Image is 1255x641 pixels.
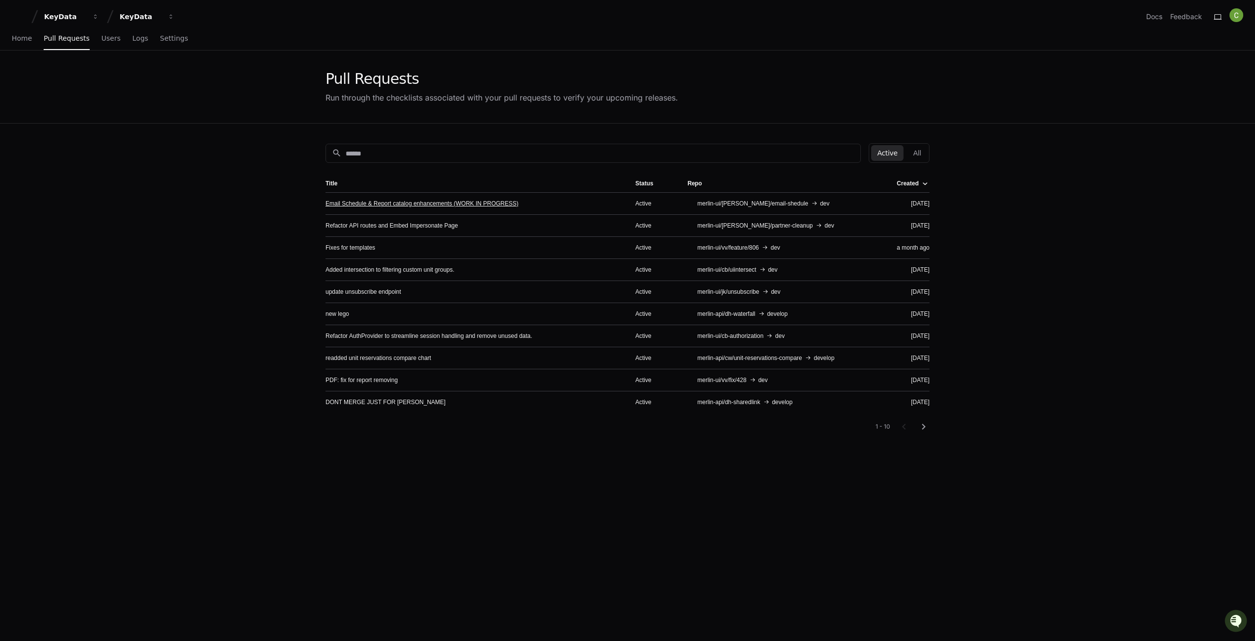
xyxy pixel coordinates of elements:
span: merlin-ui/[PERSON_NAME]/email-shedule [698,200,808,207]
div: Title [326,179,620,187]
span: develop [772,398,793,406]
div: a month ago [887,244,929,252]
span: Home [12,35,32,41]
img: 1756235613930-3d25f9e4-fa56-45dd-b3ad-e072dfbd1548 [10,73,27,91]
span: dev [768,266,778,274]
div: Active [635,200,672,207]
img: PlayerZero [10,10,29,29]
div: Active [635,332,672,340]
div: [DATE] [887,200,929,207]
div: Created [897,179,928,187]
div: Active [635,310,672,318]
button: All [907,145,927,161]
span: dev [820,200,829,207]
span: dev [825,222,834,230]
span: merlin-ui/cb-authorization [698,332,764,340]
div: [DATE] [887,332,929,340]
div: KeyData [44,12,86,22]
div: [DATE] [887,354,929,362]
a: Pull Requests [44,27,89,50]
div: Status [635,179,672,187]
span: merlin-ui/cb/uiintersect [698,266,756,274]
span: merlin-ui/vv/fix/428 [698,376,747,384]
a: Added intersection to filtering custom unit groups. [326,266,454,274]
div: We're available if you need us! [33,83,124,91]
span: merlin-api/dh-sharedlink [698,398,760,406]
div: Pull Requests [326,70,678,88]
span: merlin-ui/[PERSON_NAME]/partner-cleanup [698,222,813,230]
div: [DATE] [887,376,929,384]
span: dev [758,376,768,384]
img: ACg8ocIMhgArYgx6ZSQUNXU5thzs6UsPf9rb_9nFAWwzqr8JC4dkNA=s96-c [1230,8,1243,22]
mat-icon: search [332,148,342,158]
div: Active [635,266,672,274]
span: merlin-ui/vv/feature/806 [698,244,759,252]
div: Welcome [10,39,178,55]
span: dev [771,288,780,296]
span: Users [101,35,121,41]
span: merlin-ui/jk/unsubscribe [698,288,759,296]
button: KeyData [116,8,178,26]
a: Email Schedule & Report catalog enhancements (WORK IN PROGRESS) [326,200,519,207]
div: [DATE] [887,266,929,274]
div: Status [635,179,653,187]
div: [DATE] [887,398,929,406]
a: update unsubscribe endpoint [326,288,401,296]
div: Created [897,179,919,187]
a: PDF: fix for report removing [326,376,398,384]
div: 1 - 10 [876,423,890,431]
span: Logs [132,35,148,41]
a: Refactor AuthProvider to streamline session handling and remove unused data. [326,332,532,340]
span: Pull Requests [44,35,89,41]
a: Home [12,27,32,50]
a: new lego [326,310,349,318]
div: Active [635,288,672,296]
span: Settings [160,35,188,41]
th: Repo [680,175,880,192]
span: dev [771,244,780,252]
mat-icon: chevron_right [918,421,929,433]
div: Title [326,179,337,187]
span: Pylon [98,103,119,110]
a: Docs [1146,12,1162,22]
a: Refactor API routes and Embed Impersonate Page [326,222,458,230]
span: develop [814,354,834,362]
span: dev [775,332,784,340]
button: Feedback [1170,12,1202,22]
button: KeyData [40,8,103,26]
div: KeyData [120,12,162,22]
div: Run through the checklists associated with your pull requests to verify your upcoming releases. [326,92,678,103]
a: Powered byPylon [69,103,119,110]
div: Active [635,244,672,252]
div: Active [635,354,672,362]
div: Active [635,222,672,230]
div: Active [635,376,672,384]
a: Users [101,27,121,50]
span: develop [767,310,788,318]
span: merlin-api/cw/unit-reservations-compare [698,354,802,362]
button: Start new chat [167,76,178,88]
iframe: Open customer support [1224,609,1250,635]
div: [DATE] [887,222,929,230]
div: Start new chat [33,73,161,83]
div: [DATE] [887,310,929,318]
div: [DATE] [887,288,929,296]
a: Settings [160,27,188,50]
button: Active [871,145,903,161]
a: Fixes for templates [326,244,375,252]
div: Active [635,398,672,406]
span: merlin-api/dh-waterfall [698,310,755,318]
a: Logs [132,27,148,50]
a: readded unit reservations compare chart [326,354,431,362]
a: DONT MERGE JUST FOR [PERSON_NAME] [326,398,446,406]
